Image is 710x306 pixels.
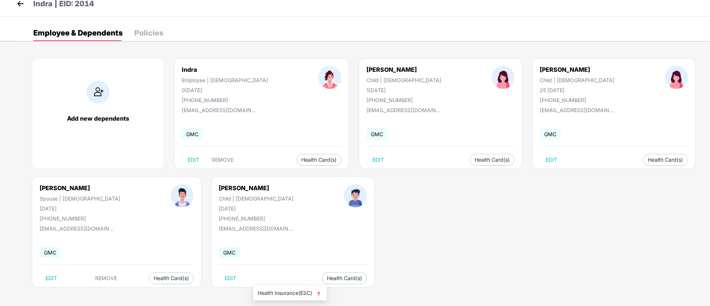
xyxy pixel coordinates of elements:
[344,184,367,207] img: profileImage
[219,195,294,202] div: Child | [DEMOGRAPHIC_DATA]
[40,195,120,202] div: Spouse | [DEMOGRAPHIC_DATA]
[154,276,189,280] span: Health Card(s)
[540,154,563,166] button: EDIT
[301,158,336,162] span: Health Card(s)
[315,290,322,297] img: svg+xml;base64,PHN2ZyB4bWxucz0iaHR0cDovL3d3dy53My5vcmcvMjAwMC9zdmciIHhtbG5zOnhsaW5rPSJodHRwOi8vd3...
[366,77,441,83] div: Child | [DEMOGRAPHIC_DATA]
[182,107,256,113] div: [EMAIL_ADDRESS][DOMAIN_NAME]
[492,66,515,89] img: profileImage
[219,205,294,212] div: [DATE]
[540,66,614,73] div: [PERSON_NAME]
[219,272,242,284] button: EDIT
[540,97,614,103] div: [PHONE_NUMBER]
[643,154,688,166] button: Health Card(s)
[212,157,234,163] span: REMOVE
[366,87,441,93] div: 1[DATE]
[546,157,557,163] span: EDIT
[206,154,240,166] button: REMOVE
[366,97,441,103] div: [PHONE_NUMBER]
[665,66,688,89] img: profileImage
[40,272,63,284] button: EDIT
[182,77,268,83] div: Employee | [DEMOGRAPHIC_DATA]
[540,129,561,139] span: GMC
[372,157,384,163] span: EDIT
[95,275,117,281] span: REMOVE
[540,107,614,113] div: [EMAIL_ADDRESS][DOMAIN_NAME]
[258,289,322,297] span: Health Insurance(ESC)
[188,157,199,163] span: EDIT
[149,272,194,284] button: Health Card(s)
[40,215,120,222] div: [PHONE_NUMBER]
[225,275,236,281] span: EDIT
[366,129,388,139] span: GMC
[87,81,110,104] img: addIcon
[134,29,163,37] div: Policies
[540,87,614,93] div: 25 [DATE]
[366,66,441,73] div: [PERSON_NAME]
[219,184,294,192] div: [PERSON_NAME]
[219,225,293,232] div: [EMAIL_ADDRESS][DOMAIN_NAME]
[540,77,614,83] div: Child | [DEMOGRAPHIC_DATA]
[366,107,441,113] div: [EMAIL_ADDRESS][DOMAIN_NAME]
[219,215,294,222] div: [PHONE_NUMBER]
[182,66,268,73] div: Indra
[219,247,240,258] span: GMC
[327,276,362,280] span: Health Card(s)
[40,115,157,122] div: Add new dependents
[182,129,203,139] span: GMC
[171,184,194,207] img: profileImage
[40,184,120,192] div: [PERSON_NAME]
[322,272,367,284] button: Health Card(s)
[297,154,341,166] button: Health Card(s)
[475,158,510,162] span: Health Card(s)
[648,158,683,162] span: Health Card(s)
[366,154,390,166] button: EDIT
[182,154,205,166] button: EDIT
[46,275,57,281] span: EDIT
[470,154,515,166] button: Health Card(s)
[318,66,341,89] img: profileImage
[89,272,123,284] button: REMOVE
[33,29,123,37] div: Employee & Dependents
[40,225,114,232] div: [EMAIL_ADDRESS][DOMAIN_NAME]
[40,205,120,212] div: [DATE]
[182,87,268,93] div: 0[DATE]
[182,97,268,103] div: [PHONE_NUMBER]
[40,247,61,258] span: GMC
